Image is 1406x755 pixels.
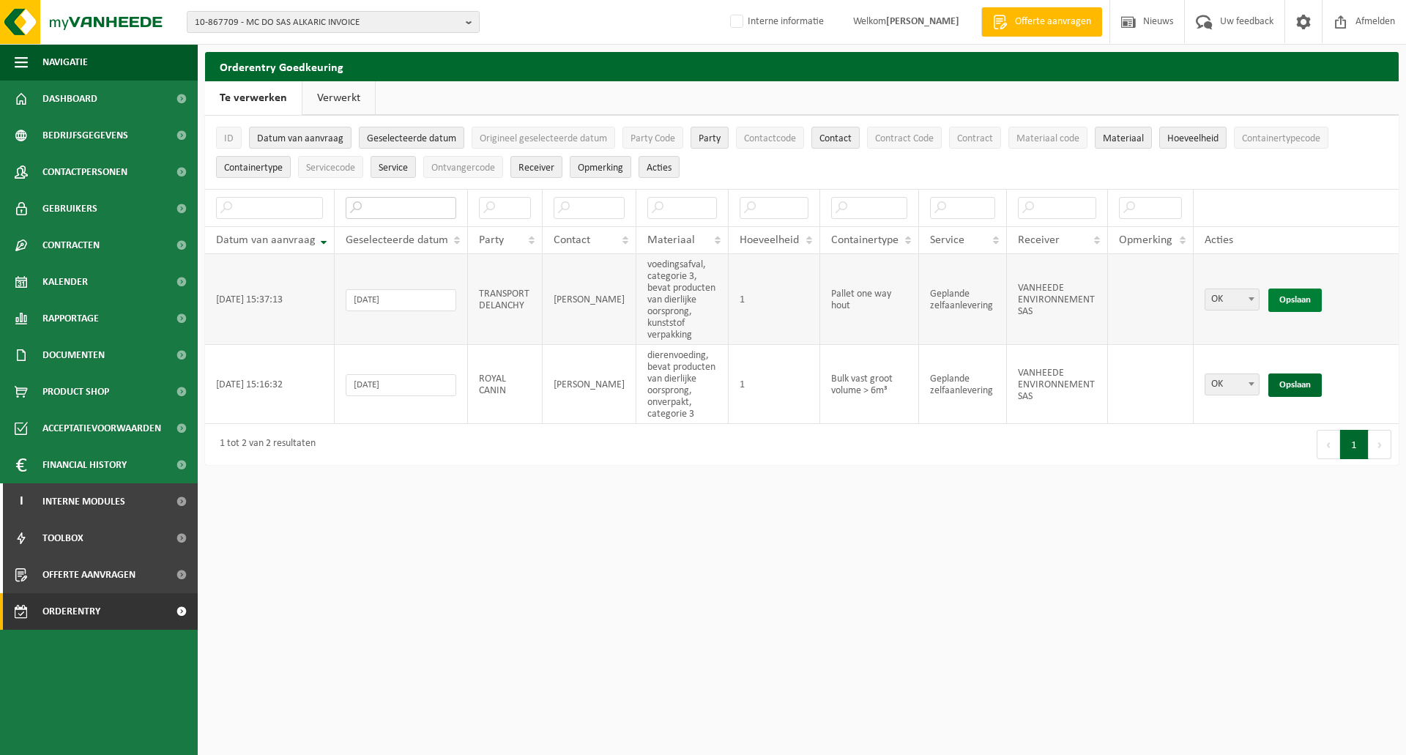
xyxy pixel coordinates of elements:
[224,163,283,174] span: Containertype
[42,117,128,154] span: Bedrijfsgegevens
[205,254,335,345] td: [DATE] 15:37:13
[468,254,543,345] td: TRANSPORT DELANCHY
[510,156,562,178] button: ReceiverReceiver: Activate to sort
[875,133,934,144] span: Contract Code
[1119,234,1172,246] span: Opmerking
[1205,289,1259,310] span: OK
[1205,374,1259,395] span: OK
[831,234,899,246] span: Containertype
[205,345,335,424] td: [DATE] 15:16:32
[957,133,993,144] span: Contract
[1007,345,1108,424] td: VANHEEDE ENVIRONNEMENT SAS
[42,557,135,593] span: Offerte aanvragen
[919,254,1007,345] td: Geplande zelfaanlevering
[205,52,1399,81] h2: Orderentry Goedkeuring
[15,483,28,520] span: I
[42,447,127,483] span: Financial History
[631,133,675,144] span: Party Code
[1007,254,1108,345] td: VANHEEDE ENVIRONNEMENT SAS
[42,337,105,373] span: Documenten
[518,163,554,174] span: Receiver
[1103,133,1144,144] span: Materiaal
[636,254,729,345] td: voedingsafval, categorie 3, bevat producten van dierlijke oorsprong, kunststof verpakking
[867,127,942,149] button: Contract CodeContract Code: Activate to sort
[554,234,590,246] span: Contact
[480,133,607,144] span: Origineel geselecteerde datum
[371,156,416,178] button: ServiceService: Activate to sort
[543,254,636,345] td: [PERSON_NAME]
[699,133,721,144] span: Party
[42,520,83,557] span: Toolbox
[216,156,291,178] button: ContainertypeContainertype: Activate to sort
[1317,430,1340,459] button: Previous
[249,127,351,149] button: Datum van aanvraagDatum van aanvraag: Activate to remove sorting
[886,16,959,27] strong: [PERSON_NAME]
[216,234,316,246] span: Datum van aanvraag
[744,133,796,144] span: Contactcode
[42,190,97,227] span: Gebruikers
[1159,127,1227,149] button: HoeveelheidHoeveelheid: Activate to sort
[479,234,504,246] span: Party
[472,127,615,149] button: Origineel geselecteerde datumOrigineel geselecteerde datum: Activate to sort
[819,133,852,144] span: Contact
[224,133,234,144] span: ID
[359,127,464,149] button: Geselecteerde datumGeselecteerde datum: Activate to sort
[423,156,503,178] button: OntvangercodeOntvangercode: Activate to sort
[379,163,408,174] span: Service
[1340,430,1369,459] button: 1
[919,345,1007,424] td: Geplande zelfaanlevering
[729,345,820,424] td: 1
[820,345,920,424] td: Bulk vast groot volume > 6m³
[647,234,695,246] span: Materiaal
[636,345,729,424] td: dierenvoeding, bevat producten van dierlijke oorsprong, onverpakt, categorie 3
[42,264,88,300] span: Kalender
[1008,127,1087,149] button: Materiaal codeMateriaal code: Activate to sort
[212,431,316,458] div: 1 tot 2 van 2 resultaten
[727,11,824,33] label: Interne informatie
[187,11,480,33] button: 10-867709 - MC DO SAS ALKARIC INVOICE
[622,127,683,149] button: Party CodeParty Code: Activate to sort
[570,156,631,178] button: OpmerkingOpmerking: Activate to sort
[729,254,820,345] td: 1
[1268,373,1322,397] a: Opslaan
[367,133,456,144] span: Geselecteerde datum
[1205,289,1260,310] span: OK
[736,127,804,149] button: ContactcodeContactcode: Activate to sort
[216,127,242,149] button: IDID: Activate to sort
[639,156,680,178] button: Acties
[346,234,448,246] span: Geselecteerde datum
[691,127,729,149] button: PartyParty: Activate to sort
[298,156,363,178] button: ServicecodeServicecode: Activate to sort
[42,44,88,81] span: Navigatie
[740,234,799,246] span: Hoeveelheid
[1018,234,1060,246] span: Receiver
[1016,133,1079,144] span: Materiaal code
[42,410,161,447] span: Acceptatievoorwaarden
[431,163,495,174] span: Ontvangercode
[1234,127,1328,149] button: ContainertypecodeContainertypecode: Activate to sort
[42,483,125,520] span: Interne modules
[1369,430,1391,459] button: Next
[468,345,543,424] td: ROYAL CANIN
[195,12,460,34] span: 10-867709 - MC DO SAS ALKARIC INVOICE
[981,7,1102,37] a: Offerte aanvragen
[42,81,97,117] span: Dashboard
[1167,133,1219,144] span: Hoeveelheid
[205,81,302,115] a: Te verwerken
[1011,15,1095,29] span: Offerte aanvragen
[1205,373,1260,395] span: OK
[543,345,636,424] td: [PERSON_NAME]
[257,133,343,144] span: Datum van aanvraag
[811,127,860,149] button: ContactContact: Activate to sort
[647,163,672,174] span: Acties
[930,234,964,246] span: Service
[1205,234,1233,246] span: Acties
[949,127,1001,149] button: ContractContract: Activate to sort
[1242,133,1320,144] span: Containertypecode
[820,254,920,345] td: Pallet one way hout
[578,163,623,174] span: Opmerking
[302,81,375,115] a: Verwerkt
[42,300,99,337] span: Rapportage
[42,227,100,264] span: Contracten
[42,154,127,190] span: Contactpersonen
